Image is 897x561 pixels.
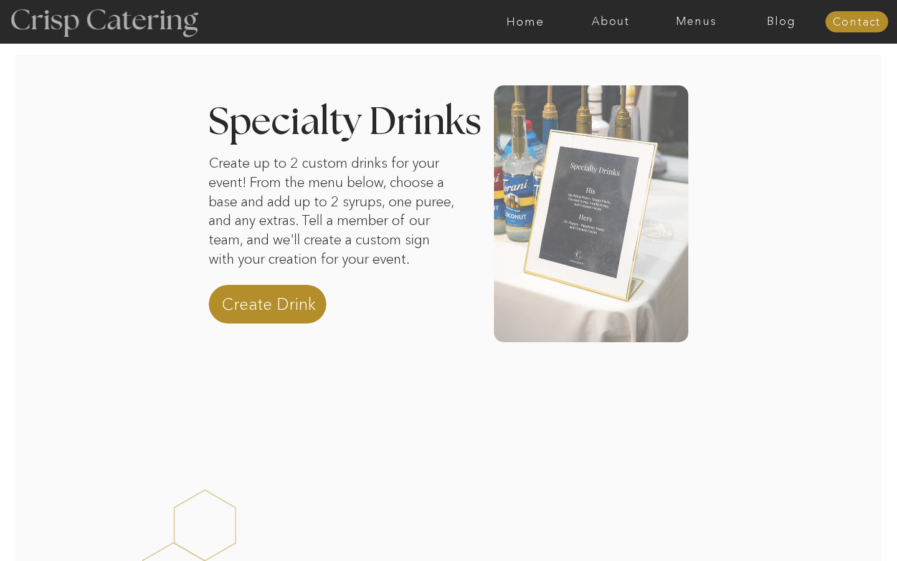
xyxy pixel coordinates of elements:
[209,104,483,137] h2: Specialty Drinks
[739,16,824,28] a: Blog
[568,16,653,28] a: About
[222,293,331,323] a: Create Drink
[653,16,739,28] a: Menus
[209,154,454,276] p: Create up to 2 custom drinks for your event! From the menu below, choose a base and add up to 2 s...
[825,16,888,29] a: Contact
[483,16,568,28] a: Home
